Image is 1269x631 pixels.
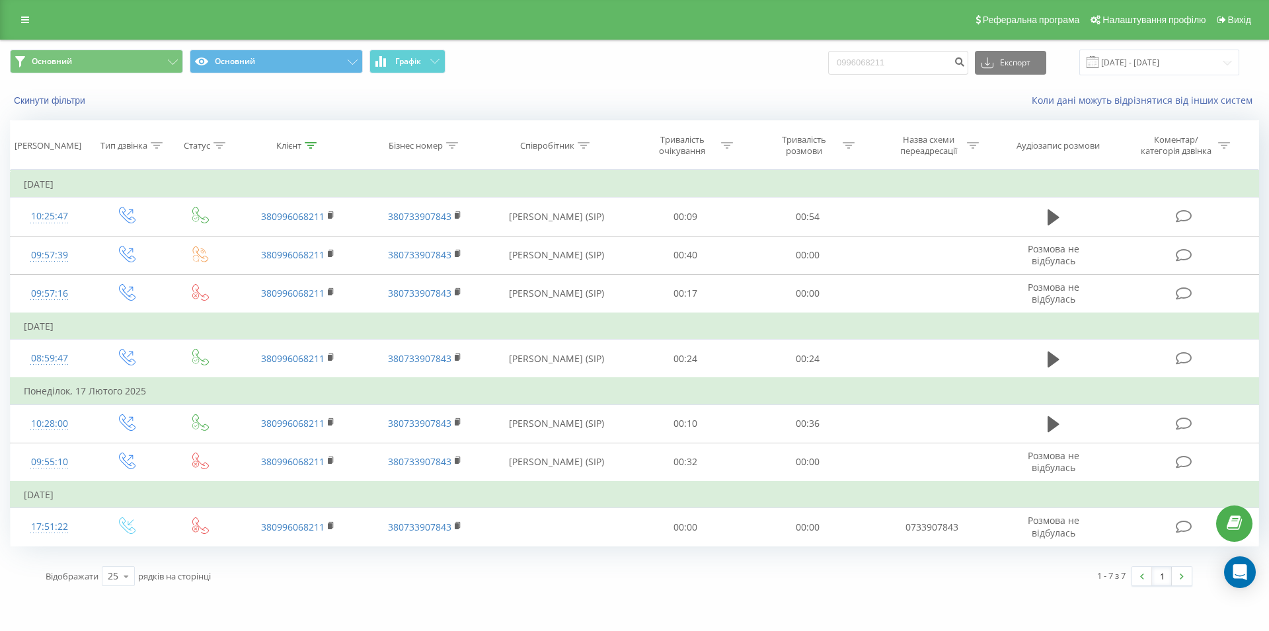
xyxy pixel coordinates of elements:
[1032,94,1259,106] a: Коли дані можуть відрізнятися вiд інших систем
[388,455,451,468] a: 380733907843
[746,508,868,546] td: 00:00
[625,198,746,236] td: 00:09
[190,50,363,73] button: Основний
[625,404,746,443] td: 00:10
[261,287,325,299] a: 380996068211
[138,570,211,582] span: рядків на сторінці
[389,140,443,151] div: Бізнес номер
[746,236,868,274] td: 00:00
[24,449,75,475] div: 09:55:10
[276,140,301,151] div: Клієнт
[746,198,868,236] td: 00:54
[388,352,451,365] a: 380733907843
[369,50,445,73] button: Графік
[46,570,98,582] span: Відображати
[1028,514,1079,538] span: Розмова не відбулась
[388,417,451,429] a: 380733907843
[261,455,325,468] a: 380996068211
[983,15,1080,25] span: Реферальна програма
[32,56,72,67] span: Основний
[24,411,75,437] div: 10:28:00
[488,274,625,313] td: [PERSON_NAME] (SIP)
[746,443,868,482] td: 00:00
[388,521,451,533] a: 380733907843
[488,198,625,236] td: [PERSON_NAME] (SIP)
[488,236,625,274] td: [PERSON_NAME] (SIP)
[488,443,625,482] td: [PERSON_NAME] (SIP)
[746,340,868,379] td: 00:24
[10,94,92,106] button: Скинути фільтри
[1097,569,1126,582] div: 1 - 7 з 7
[1028,449,1079,474] span: Розмова не відбулась
[1028,281,1079,305] span: Розмова не відбулась
[24,204,75,229] div: 10:25:47
[108,570,118,583] div: 25
[1137,134,1215,157] div: Коментар/категорія дзвінка
[261,248,325,261] a: 380996068211
[893,134,964,157] div: Назва схеми переадресації
[828,51,968,75] input: Пошук за номером
[625,236,746,274] td: 00:40
[625,508,746,546] td: 00:00
[1102,15,1206,25] span: Налаштування профілю
[388,287,451,299] a: 380733907843
[746,404,868,443] td: 00:36
[24,281,75,307] div: 09:57:16
[388,210,451,223] a: 380733907843
[10,50,183,73] button: Основний
[1228,15,1251,25] span: Вихід
[24,242,75,268] div: 09:57:39
[11,171,1259,198] td: [DATE]
[647,134,718,157] div: Тривалість очікування
[769,134,839,157] div: Тривалість розмови
[625,274,746,313] td: 00:17
[184,140,210,151] div: Статус
[261,521,325,533] a: 380996068211
[24,346,75,371] div: 08:59:47
[520,140,574,151] div: Співробітник
[388,248,451,261] a: 380733907843
[488,404,625,443] td: [PERSON_NAME] (SIP)
[488,340,625,379] td: [PERSON_NAME] (SIP)
[975,51,1046,75] button: Експорт
[1152,567,1172,585] a: 1
[261,210,325,223] a: 380996068211
[1017,140,1100,151] div: Аудіозапис розмови
[11,378,1259,404] td: Понеділок, 17 Лютого 2025
[15,140,81,151] div: [PERSON_NAME]
[868,508,995,546] td: 0733907843
[625,340,746,379] td: 00:24
[395,57,421,66] span: Графік
[261,352,325,365] a: 380996068211
[261,417,325,429] a: 380996068211
[11,482,1259,508] td: [DATE]
[100,140,147,151] div: Тип дзвінка
[1028,242,1079,267] span: Розмова не відбулась
[1224,556,1256,588] div: Open Intercom Messenger
[24,514,75,540] div: 17:51:22
[625,443,746,482] td: 00:32
[746,274,868,313] td: 00:00
[11,313,1259,340] td: [DATE]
